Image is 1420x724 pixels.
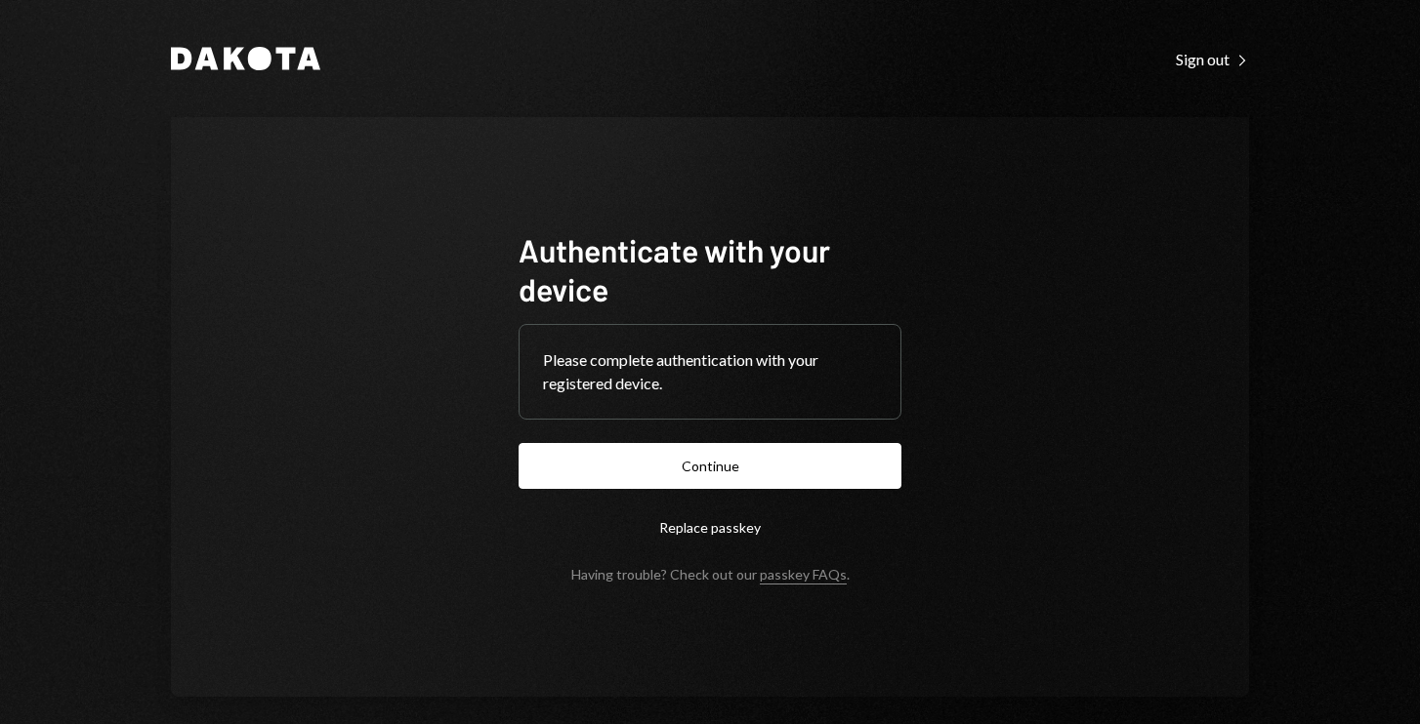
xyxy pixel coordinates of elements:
[571,566,850,583] div: Having trouble? Check out our .
[543,348,877,395] div: Please complete authentication with your registered device.
[1176,50,1249,69] div: Sign out
[519,230,901,308] h1: Authenticate with your device
[1176,48,1249,69] a: Sign out
[519,504,901,550] button: Replace passkey
[760,566,847,584] a: passkey FAQs
[519,443,901,489] button: Continue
